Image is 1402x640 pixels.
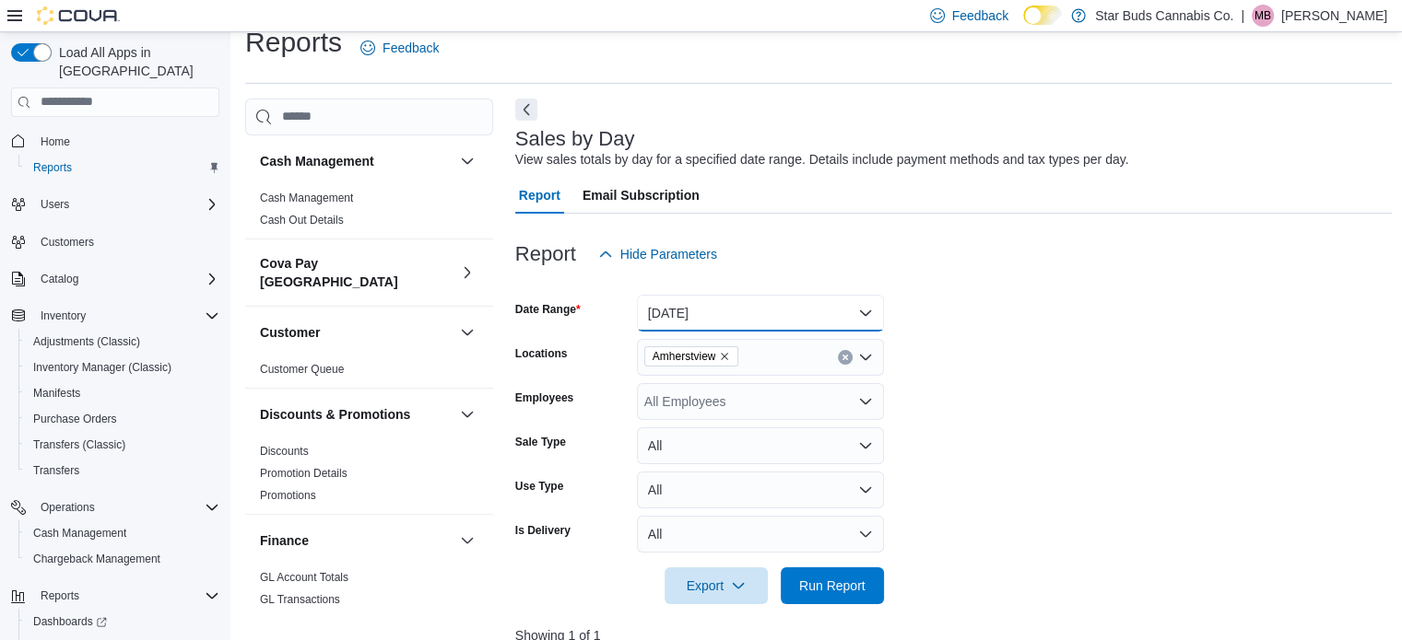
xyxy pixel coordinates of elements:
a: Cash Management [260,192,353,204]
span: Export [676,567,757,604]
span: Users [33,193,219,215]
a: Customer Queue [260,363,344,376]
button: Discounts & Promotions [456,403,478,425]
h3: Cash Management [260,152,374,170]
button: Customer [456,321,478,343]
a: Reports [26,157,79,179]
h3: Report [515,243,576,265]
a: Promotion Details [260,467,348,480]
button: Operations [4,495,227,520]
span: Cash Management [26,522,219,544]
button: Transfers [18,458,227,483]
a: Customers [33,231,101,253]
a: Inventory Manager (Classic) [26,356,179,378]
h1: Reports [245,24,342,61]
label: Employees [515,390,573,405]
label: Is Delivery [515,523,571,538]
span: Catalog [33,268,219,290]
a: Transfers [26,460,87,482]
span: Transfers (Classic) [26,434,219,456]
button: Purchase Orders [18,406,227,432]
label: Date Range [515,302,581,317]
button: All [637,427,884,464]
button: Home [4,128,227,155]
span: Amherstview [653,347,716,366]
h3: Discounts & Promotions [260,405,410,424]
button: Inventory [33,305,93,327]
button: Cova Pay [GEOGRAPHIC_DATA] [260,254,453,291]
div: View sales totals by day for a specified date range. Details include payment methods and tax type... [515,150,1129,169]
button: Export [665,567,768,604]
span: Customer Queue [260,362,344,377]
a: Purchase Orders [26,408,124,430]
button: Run Report [781,567,884,604]
span: Cash Management [260,191,353,205]
button: Cova Pay [GEOGRAPHIC_DATA] [456,262,478,284]
h3: Customer [260,323,320,342]
button: Open list of options [858,350,873,365]
button: Users [33,193,77,215]
span: Transfers [26,460,219,482]
button: Catalog [33,268,86,290]
span: Chargeback Management [33,552,160,566]
a: Discounts [260,445,309,458]
a: Chargeback Management [26,548,168,570]
span: Load All Apps in [GEOGRAPHIC_DATA] [52,43,219,80]
button: Customer [260,323,453,342]
label: Locations [515,346,568,361]
div: Finance [245,566,493,618]
h3: Sales by Day [515,128,635,150]
h3: Finance [260,531,309,550]
button: Hide Parameters [591,236,725,273]
p: | [1241,5,1244,27]
a: Manifests [26,382,88,404]
span: Inventory [33,305,219,327]
span: Purchase Orders [26,408,219,430]
img: Cova [37,6,120,25]
div: Discounts & Promotions [245,440,493,514]
button: Operations [33,496,102,518]
a: GL Transactions [260,593,340,606]
button: Discounts & Promotions [260,405,453,424]
a: Adjustments (Classic) [26,331,147,353]
button: Finance [260,531,453,550]
input: Dark Mode [1023,6,1062,25]
a: Feedback [353,29,446,66]
button: Cash Management [18,520,227,546]
span: Customers [41,235,94,250]
span: Cash Management [33,526,126,541]
span: Amherstview [644,346,739,367]
button: Customers [4,228,227,255]
span: Promotion Details [260,466,348,481]
a: Home [33,131,77,153]
span: Dark Mode [1023,25,1024,26]
span: Hide Parameters [620,245,717,263]
span: Cash Out Details [260,213,344,227]
button: Finance [456,529,478,552]
div: Cash Management [245,187,493,239]
button: All [637,516,884,553]
button: Clear input [838,350,853,365]
span: Reports [33,585,219,607]
span: Reports [41,588,79,603]
span: Reports [26,157,219,179]
span: Feedback [383,39,439,57]
span: Report [519,177,560,214]
button: Users [4,192,227,217]
button: Chargeback Management [18,546,227,572]
span: Dashboards [33,614,107,629]
div: Customer [245,358,493,388]
button: Cash Management [260,152,453,170]
button: Adjustments (Classic) [18,329,227,355]
button: Inventory Manager (Classic) [18,355,227,380]
span: Users [41,197,69,212]
div: Michael Bencic [1252,5,1274,27]
a: GL Account Totals [260,571,348,584]
p: [PERSON_NAME] [1281,5,1387,27]
button: Cash Management [456,150,478,172]
button: Remove Amherstview from selection in this group [719,351,730,362]
span: Transfers [33,463,79,478]
span: Inventory Manager (Classic) [33,360,171,375]
p: Star Buds Cannabis Co. [1095,5,1233,27]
